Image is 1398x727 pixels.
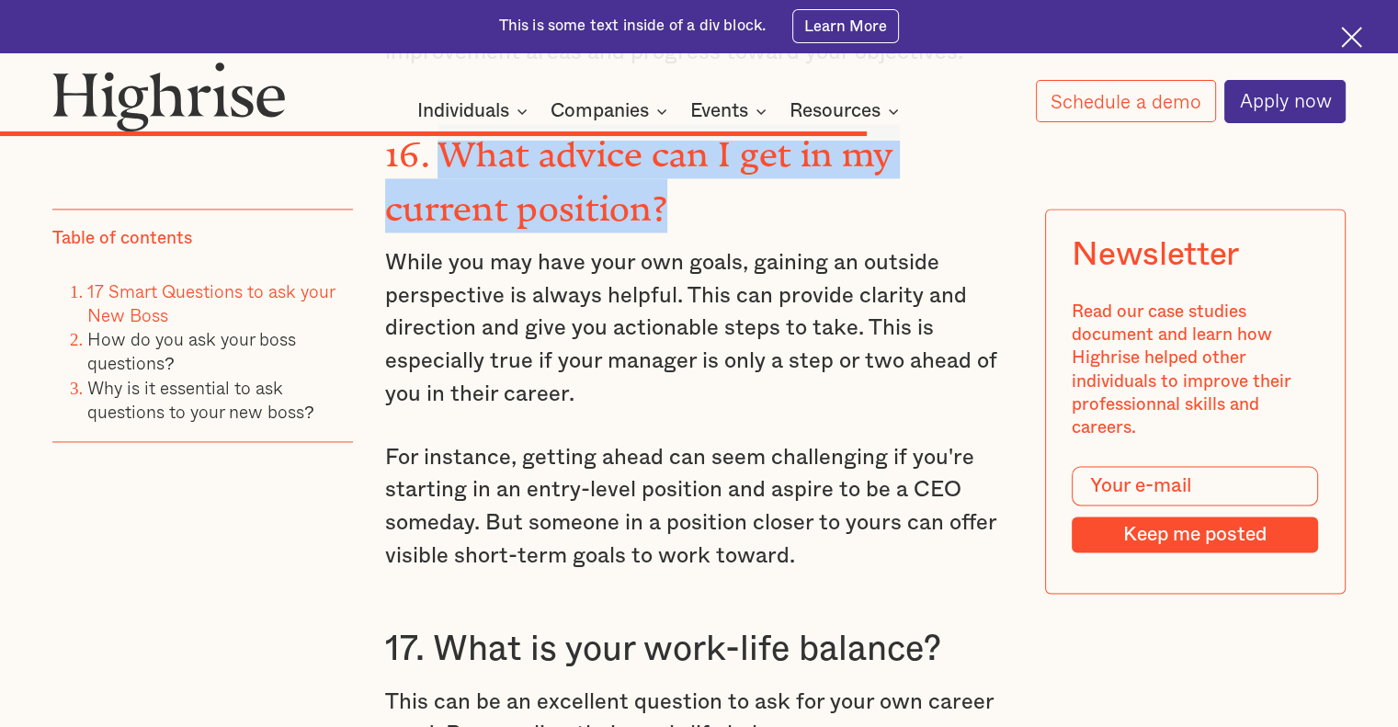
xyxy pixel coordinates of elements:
img: Highrise logo [52,62,286,132]
img: Cross icon [1341,27,1362,48]
div: Companies [551,100,673,122]
div: Resources [790,100,904,122]
a: Apply now [1224,80,1346,123]
form: Modal Form [1073,467,1319,554]
div: Events [690,100,748,122]
a: Learn More [792,9,900,42]
p: For instance, getting ahead can seem challenging if you're starting in an entry-level position an... [385,442,1013,574]
div: Newsletter [1073,237,1239,275]
div: Events [690,100,772,122]
a: 17 Smart Questions to ask your New Boss [87,278,335,328]
a: How do you ask your boss questions? [87,326,296,377]
strong: 16. What advice can I get in my current position? [385,134,892,210]
div: Resources [790,100,881,122]
a: Why is it essential to ask questions to your new boss? [87,374,314,425]
input: Keep me posted [1073,517,1319,553]
div: This is some text inside of a div block. [499,16,767,37]
a: Schedule a demo [1036,80,1216,122]
div: Individuals [417,100,533,122]
h3: 17. What is your work-life balance? [385,628,1013,672]
div: Read our case studies document and learn how Highrise helped other individuals to improve their p... [1073,301,1319,441]
div: Table of contents [52,228,192,251]
div: Individuals [417,100,509,122]
input: Your e-mail [1073,467,1319,506]
div: Companies [551,100,649,122]
p: While you may have your own goals, gaining an outside perspective is always helpful. This can pro... [385,247,1013,411]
